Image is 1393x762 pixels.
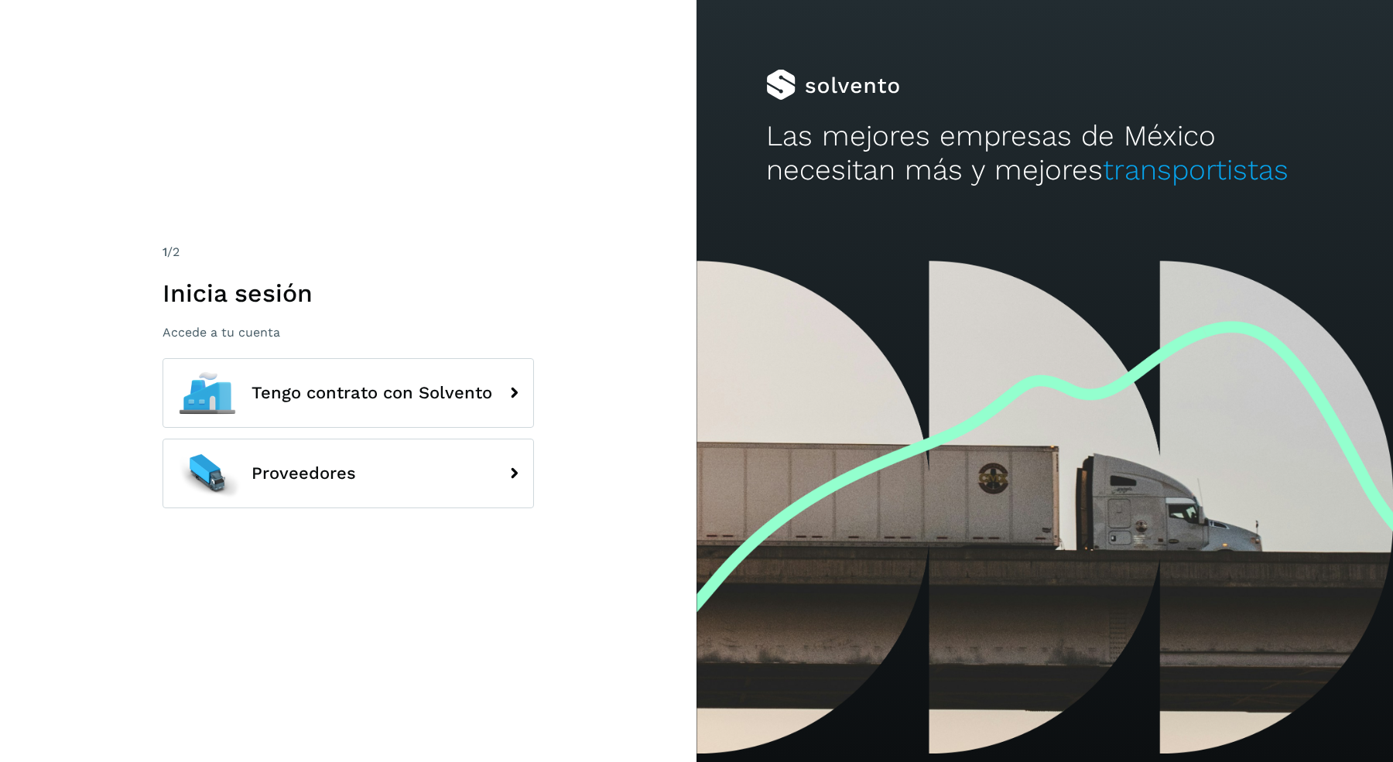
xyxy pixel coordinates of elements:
[163,244,167,259] span: 1
[163,439,534,508] button: Proveedores
[163,243,534,261] div: /2
[163,325,534,340] p: Accede a tu cuenta
[163,278,534,308] h1: Inicia sesión
[252,384,492,402] span: Tengo contrato con Solvento
[1103,153,1289,186] span: transportistas
[252,464,356,483] span: Proveedores
[163,358,534,428] button: Tengo contrato con Solvento
[766,119,1323,188] h2: Las mejores empresas de México necesitan más y mejores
